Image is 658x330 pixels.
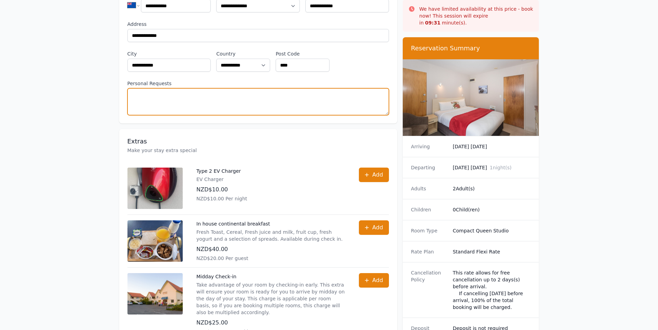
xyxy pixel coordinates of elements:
[127,50,211,57] label: City
[197,195,247,202] p: NZD$10.00 Per night
[197,176,247,183] p: EV Charger
[453,164,531,171] dd: [DATE] [DATE]
[411,164,447,171] dt: Departing
[197,186,247,194] p: NZD$10.00
[127,147,389,154] p: Make your stay extra special
[127,273,183,314] img: Midday Check-in
[453,227,531,234] dd: Compact Queen Studio
[425,20,441,26] strong: 09 : 31
[490,165,512,170] span: 1 night(s)
[453,248,531,255] dd: Standard Flexi Rate
[403,59,539,136] img: Compact Queen Studio
[411,248,447,255] dt: Rate Plan
[197,220,345,227] p: In house continental breakfast
[411,44,531,52] h3: Reservation Summary
[197,168,247,174] p: Type 2 EV Charger
[127,168,183,209] img: Type 2 EV Charger
[372,223,383,232] span: Add
[419,6,534,26] p: We have limited availability at this price - book now! This session will expire in minute(s).
[411,206,447,213] dt: Children
[359,168,389,182] button: Add
[411,269,447,311] dt: Cancellation Policy
[127,220,183,262] img: In house continental breakfast
[197,255,345,262] p: NZD$20.00 Per guest
[411,143,447,150] dt: Arriving
[197,273,345,280] p: Midday Check-in
[127,21,389,28] label: Address
[372,276,383,284] span: Add
[197,245,345,253] p: NZD$40.00
[197,281,345,316] p: Take advantage of your room by checking-in early. This extra will ensure your room is ready for y...
[372,171,383,179] span: Add
[197,229,345,242] p: Fresh Toast, Cereal, Fresh juice and milk, fruit cup, fresh yogurt and a selection of spreads. Av...
[453,206,531,213] dd: 0 Child(ren)
[453,269,531,311] div: This rate allows for free cancellation up to 2 days(s) before arrival. If cancelling [DATE] befor...
[453,185,531,192] dd: 2 Adult(s)
[359,220,389,235] button: Add
[216,50,270,57] label: Country
[411,227,447,234] dt: Room Type
[197,319,345,327] p: NZD$25.00
[127,137,389,146] h3: Extras
[453,143,531,150] dd: [DATE] [DATE]
[276,50,330,57] label: Post Code
[411,185,447,192] dt: Adults
[127,80,389,87] label: Personal Requests
[359,273,389,288] button: Add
